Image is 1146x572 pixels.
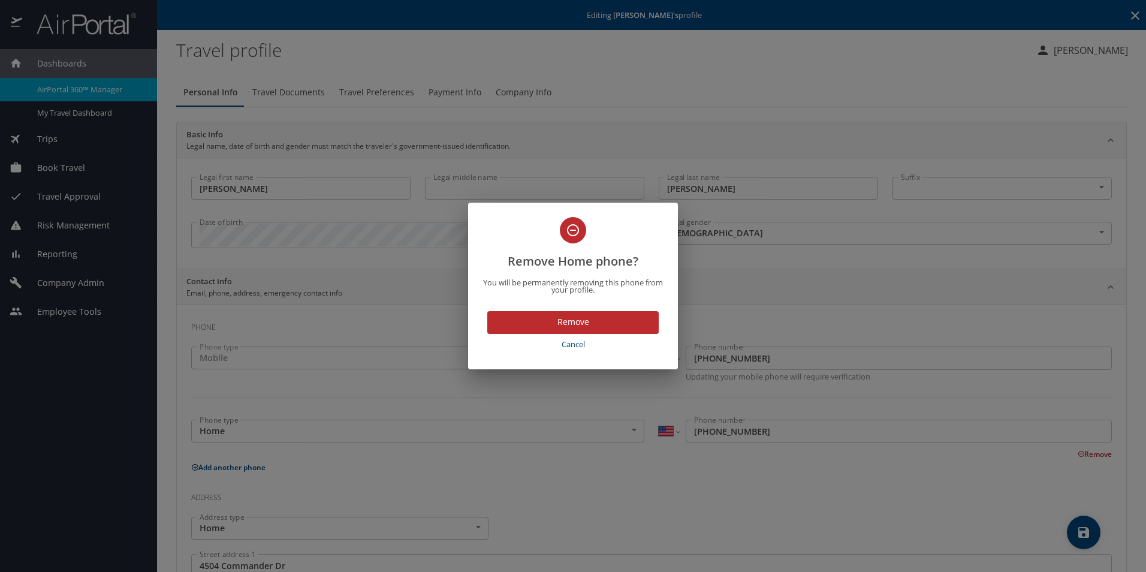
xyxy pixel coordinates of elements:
span: Remove [497,315,649,330]
p: You will be permanently removing this phone from your profile. [482,279,664,294]
h2: Remove Home phone? [482,217,664,271]
span: Cancel [492,338,654,351]
button: Cancel [487,334,659,355]
button: Remove [487,311,659,335]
